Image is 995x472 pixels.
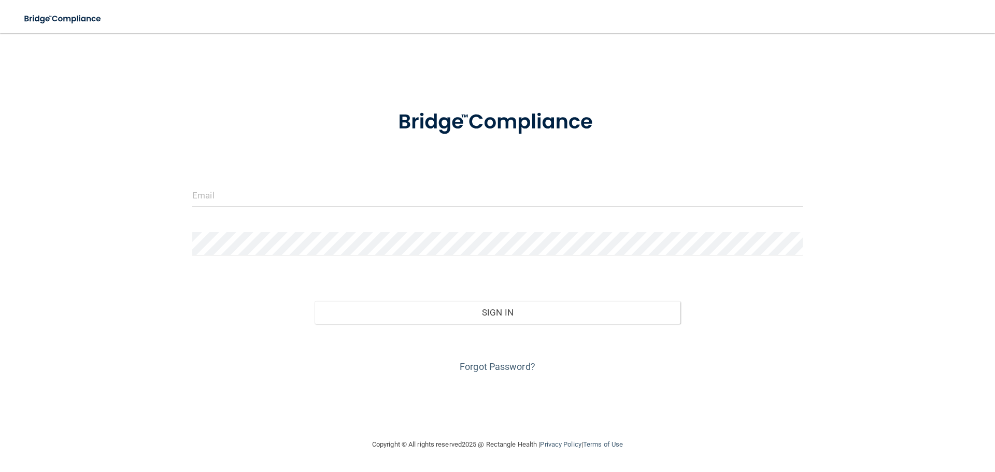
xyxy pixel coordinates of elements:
[315,301,681,324] button: Sign In
[16,8,111,30] img: bridge_compliance_login_screen.278c3ca4.svg
[460,361,535,372] a: Forgot Password?
[540,440,581,448] a: Privacy Policy
[192,183,803,207] input: Email
[583,440,623,448] a: Terms of Use
[377,95,618,149] img: bridge_compliance_login_screen.278c3ca4.svg
[308,428,687,461] div: Copyright © All rights reserved 2025 @ Rectangle Health | |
